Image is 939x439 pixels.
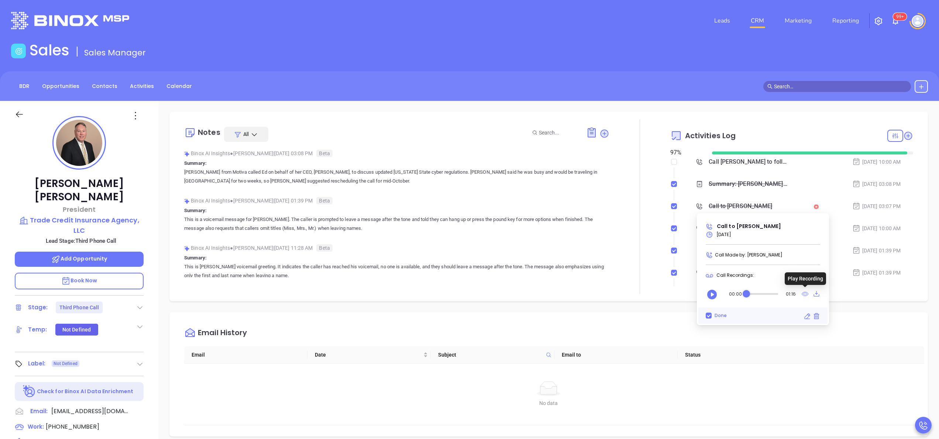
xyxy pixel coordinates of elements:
span: Add Opportunity [51,255,107,262]
img: logo [11,12,129,29]
span: Not Defined [54,360,78,368]
span: Call to [PERSON_NAME] [717,222,781,230]
div: Audio player [710,283,801,305]
b: Summary: [184,208,207,213]
span: ● [230,150,233,156]
a: Calendar [162,80,196,92]
img: user [912,15,923,27]
a: Activities [125,80,158,92]
div: [DATE] 01:39 PM [852,269,901,277]
div: Binox AI Insights [PERSON_NAME] | [DATE] 01:39 PM [184,195,609,206]
div: [DATE] 10:00 AM [852,224,901,232]
span: Activities Log [685,132,736,139]
span: Beta [316,197,332,204]
div: Third Phone Call [59,302,99,313]
button: Play [705,287,719,302]
div: [DATE] 01:39 PM [852,246,901,255]
a: Leads [711,13,733,28]
div: Binox AI Insights [PERSON_NAME] | [DATE] 11:28 AM [184,242,609,253]
th: Email [184,346,307,364]
p: This is [PERSON_NAME] voicemail greeting. It indicates the caller has reached his voicemail, no o... [184,262,609,280]
span: ● [230,245,233,251]
div: Notes [198,129,220,136]
div: [DATE] 10:00 AM [852,158,901,166]
img: svg%3e [184,246,190,251]
div: Temp: [28,324,47,335]
div: Stage: [28,302,48,313]
img: iconNotification [891,17,900,25]
span: Book Now [61,277,97,284]
div: Not Defined [62,324,91,336]
div: Audio progress control [746,290,778,298]
span: Beta [316,150,332,157]
a: Opportunities [38,80,84,92]
span: Subject [438,351,543,359]
p: President [15,204,144,214]
span: search [767,84,773,89]
span: [EMAIL_ADDRESS][DOMAIN_NAME] [51,407,129,416]
img: svg%3e [184,151,190,157]
div: [DATE] 03:07 PM [852,202,901,210]
span: [DATE] [716,231,731,238]
div: 97 % [670,148,704,157]
th: Date [307,346,431,364]
h1: Sales [30,41,69,59]
sup: 100 [893,13,907,20]
div: Label: [28,358,46,369]
img: Ai-Enrich-DaqCidB-.svg [23,385,36,398]
div: 01:16 [786,292,796,296]
div: Call to [PERSON_NAME] [709,201,772,212]
input: Search… [774,82,907,91]
div: Call [PERSON_NAME] to follow up [709,156,788,167]
span: Call Recordings: [716,272,754,278]
img: profile-user [56,120,102,166]
span: Date [315,351,422,359]
div: Summary: [PERSON_NAME] from Motiva called Ed on behalf of her CEO, [PERSON_NAME], to discuss upda... [709,178,788,190]
th: Status [678,346,801,364]
p: [PERSON_NAME] from Motiva called Ed on behalf of her CEO, [PERSON_NAME], to discuss updated [US_S... [184,168,609,186]
span: Call Made by: [PERSON_NAME] [715,252,782,258]
span: All [243,130,249,138]
div: 00:00 [729,292,742,296]
a: Contacts [87,80,122,92]
p: Check for Binox AI Data Enrichment [37,388,133,395]
span: Done [715,312,727,319]
a: BDR [15,80,34,92]
div: Play Recording [785,272,826,285]
input: Search... [539,129,578,137]
div: No data [193,399,904,407]
span: Work: [28,423,44,431]
th: Email to [554,346,678,364]
div: Binox AI Insights [PERSON_NAME] | [DATE] 03:08 PM [184,148,609,159]
span: Beta [316,244,332,252]
span: ● [230,198,233,204]
img: svg%3e [184,198,190,204]
p: [PERSON_NAME] [PERSON_NAME] [15,177,144,204]
div: [DATE] 03:08 PM [852,180,901,188]
img: iconSetting [874,17,883,25]
p: Lead Stage: Third Phone Call [18,236,144,246]
b: Summary: [184,255,207,261]
p: This is a voicemail message for [PERSON_NAME]. The caller is prompted to leave a message after th... [184,215,609,233]
span: [PHONE_NUMBER] [46,422,99,431]
div: Email History [198,329,247,339]
a: Marketing [782,13,815,28]
span: Email: [30,407,48,416]
a: CRM [748,13,767,28]
a: Trade Credit Insurance Agency, LLC [15,215,144,235]
b: Summary: [184,160,207,166]
span: Sales Manager [84,47,146,58]
a: Reporting [829,13,862,28]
